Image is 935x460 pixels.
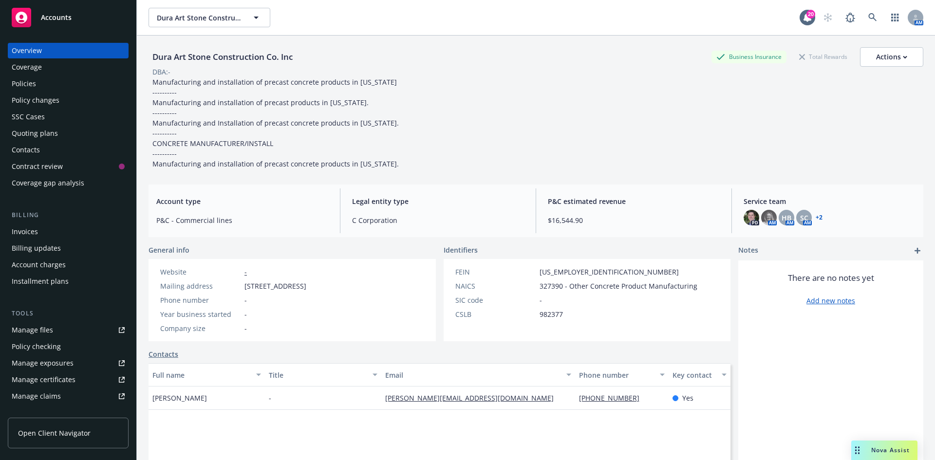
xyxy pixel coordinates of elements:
img: photo [761,210,777,225]
div: Key contact [673,370,716,380]
div: Phone number [579,370,654,380]
div: Email [385,370,561,380]
span: - [244,295,247,305]
div: Actions [876,48,907,66]
span: Identifiers [444,245,478,255]
div: Manage exposures [12,355,74,371]
a: Accounts [8,4,129,31]
span: - [244,309,247,319]
a: Quoting plans [8,126,129,141]
span: P&C estimated revenue [548,196,720,206]
div: Business Insurance [711,51,786,63]
span: Service team [744,196,916,206]
a: Manage certificates [8,372,129,387]
a: [PERSON_NAME][EMAIL_ADDRESS][DOMAIN_NAME] [385,393,561,403]
span: $16,544.90 [548,215,720,225]
div: Phone number [160,295,241,305]
span: Nova Assist [871,446,910,454]
span: [STREET_ADDRESS] [244,281,306,291]
div: Manage claims [12,388,61,404]
button: Phone number [575,363,668,386]
button: Email [381,363,575,386]
span: Yes [682,393,693,403]
div: Website [160,267,241,277]
div: Account charges [12,257,66,273]
button: Nova Assist [851,441,917,460]
a: SSC Cases [8,109,129,125]
span: Dura Art Stone Construction Co. Inc [157,13,241,23]
span: HB [782,213,791,223]
span: - [540,295,542,305]
div: Manage certificates [12,372,75,387]
div: Total Rewards [794,51,852,63]
div: Contract review [12,159,63,174]
span: Accounts [41,14,72,21]
div: Invoices [12,224,38,239]
span: [US_EMPLOYER_IDENTIFICATION_NUMBER] [540,267,679,277]
a: Search [863,8,882,27]
div: DBA: - [152,67,170,77]
span: Manufacturing and installation of precast concrete products in [US_STATE] ---------- Manufacturin... [152,77,399,168]
div: Dura Art Stone Construction Co. Inc [149,51,297,63]
a: Installment plans [8,274,129,289]
a: Contacts [149,349,178,359]
div: Manage BORs [12,405,57,421]
div: Policy changes [12,92,59,108]
div: NAICS [455,281,536,291]
span: 327390 - Other Concrete Product Manufacturing [540,281,697,291]
a: - [244,267,247,276]
span: There are no notes yet [788,272,874,284]
div: Billing [8,210,129,220]
span: - [244,323,247,333]
div: Tools [8,309,129,318]
div: Contacts [12,142,40,158]
div: Full name [152,370,250,380]
span: 982377 [540,309,563,319]
button: Actions [860,47,923,67]
span: [PERSON_NAME] [152,393,207,403]
span: C Corporation [352,215,524,225]
button: Dura Art Stone Construction Co. Inc [149,8,270,27]
span: General info [149,245,189,255]
div: Quoting plans [12,126,58,141]
span: SC [800,213,808,223]
a: Overview [8,43,129,58]
button: Key contact [669,363,730,386]
a: Switch app [885,8,905,27]
a: Start snowing [818,8,838,27]
img: photo [744,210,759,225]
span: Notes [738,245,758,257]
span: Open Client Navigator [18,428,91,438]
a: Manage exposures [8,355,129,371]
a: Report a Bug [841,8,860,27]
a: Contract review [8,159,129,174]
a: Add new notes [806,295,855,306]
span: Legal entity type [352,196,524,206]
a: Policy checking [8,339,129,354]
div: Company size [160,323,241,333]
div: Billing updates [12,240,61,256]
span: - [269,393,271,403]
button: Full name [149,363,265,386]
div: FEIN [455,267,536,277]
a: add [912,245,923,257]
div: Title [269,370,367,380]
div: SSC Cases [12,109,45,125]
a: Manage BORs [8,405,129,421]
a: Manage claims [8,388,129,404]
span: P&C - Commercial lines [156,215,328,225]
div: Mailing address [160,281,241,291]
a: Policies [8,76,129,92]
div: 20 [806,10,815,18]
div: Policies [12,76,36,92]
div: SIC code [455,295,536,305]
div: Coverage gap analysis [12,175,84,191]
a: [PHONE_NUMBER] [579,393,647,403]
div: Installment plans [12,274,69,289]
a: Invoices [8,224,129,239]
button: Title [265,363,381,386]
span: Account type [156,196,328,206]
a: Manage files [8,322,129,338]
a: Contacts [8,142,129,158]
